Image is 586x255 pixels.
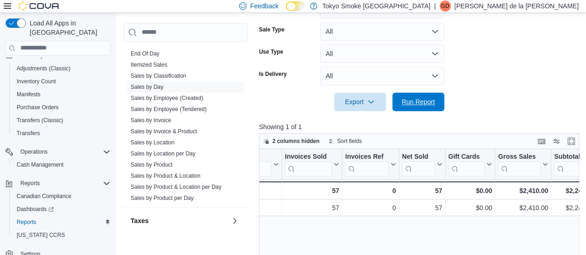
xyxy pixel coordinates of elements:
[13,89,44,100] a: Manifests
[402,152,435,176] div: Net Sold
[9,114,114,127] button: Transfers (Classic)
[131,61,167,68] span: Itemized Sales
[13,63,110,74] span: Adjustments (Classic)
[131,83,164,91] span: Sales by Day
[448,152,485,176] div: Gift Card Sales
[13,63,74,74] a: Adjustments (Classic)
[13,128,110,139] span: Transfers
[216,152,271,176] div: Date
[402,152,435,161] div: Net Sold
[286,1,305,11] input: Dark Mode
[131,161,173,168] span: Sales by Product
[259,26,284,33] label: Sale Type
[9,158,114,171] button: Cash Management
[345,152,396,176] button: Invoices Ref
[131,73,186,79] a: Sales by Classification
[17,231,65,239] span: [US_STATE] CCRS
[17,65,70,72] span: Adjustments (Classic)
[498,152,548,176] button: Gross Sales
[131,195,194,201] a: Sales by Product per Day
[440,0,451,12] div: Giuseppe de la Rosa
[285,152,339,176] button: Invoices Sold
[9,101,114,114] button: Purchase Orders
[13,159,67,170] a: Cash Management
[345,152,388,176] div: Invoices Ref
[9,127,114,140] button: Transfers
[285,152,332,176] div: Invoices Sold
[320,67,444,85] button: All
[17,178,44,189] button: Reports
[402,97,435,106] span: Run Report
[320,22,444,41] button: All
[345,202,396,213] div: 0
[17,161,63,168] span: Cash Management
[337,137,362,145] span: Sort fields
[131,139,175,146] a: Sales by Location
[131,106,207,112] a: Sales by Employee (Tendered)
[566,136,577,147] button: Enter fullscreen
[9,88,114,101] button: Manifests
[13,102,63,113] a: Purchase Orders
[498,202,548,213] div: $2,410.00
[498,185,548,196] div: $2,410.00
[272,137,320,145] span: 2 columns hidden
[322,0,430,12] p: Tokyo Smoke [GEOGRAPHIC_DATA]
[9,216,114,229] button: Reports
[454,0,579,12] p: [PERSON_NAME] de la [PERSON_NAME]
[2,145,114,158] button: Operations
[131,72,186,80] span: Sales by Classification
[131,117,171,124] span: Sales by Invoice
[131,173,201,179] a: Sales by Product & Location
[13,102,110,113] span: Purchase Orders
[551,136,562,147] button: Display options
[498,152,541,161] div: Gross Sales
[216,202,279,213] div: [DATE]
[17,146,51,157] button: Operations
[259,70,287,78] label: Is Delivery
[131,128,197,135] span: Sales by Invoice & Product
[17,146,110,157] span: Operations
[131,62,167,68] a: Itemized Sales
[334,93,386,111] button: Export
[26,19,110,37] span: Load All Apps in [GEOGRAPHIC_DATA]
[229,215,240,226] button: Taxes
[13,115,110,126] span: Transfers (Classic)
[17,78,56,85] span: Inventory Count
[9,75,114,88] button: Inventory Count
[17,91,40,98] span: Manifests
[13,128,44,139] a: Transfers
[13,217,40,228] a: Reports
[259,136,323,147] button: 2 columns hidden
[320,44,444,63] button: All
[285,202,339,213] div: 57
[17,178,110,189] span: Reports
[13,191,110,202] span: Canadian Compliance
[250,1,278,11] span: Feedback
[131,172,201,180] span: Sales by Product & Location
[13,159,110,170] span: Cash Management
[131,84,164,90] a: Sales by Day
[17,104,59,111] span: Purchase Orders
[20,148,48,155] span: Operations
[17,117,63,124] span: Transfers (Classic)
[259,48,283,56] label: Use Type
[345,185,396,196] div: 0
[13,230,110,241] span: Washington CCRS
[131,150,195,157] a: Sales by Location per Day
[131,183,221,191] span: Sales by Product & Location per Day
[216,152,271,161] div: Date
[402,202,442,213] div: 57
[402,185,442,196] div: 57
[13,76,110,87] span: Inventory Count
[448,152,485,161] div: Gift Cards
[215,185,279,196] div: Totals
[131,50,159,57] a: End Of Day
[19,1,60,11] img: Cova
[13,76,60,87] a: Inventory Count
[123,48,248,207] div: Sales
[285,185,339,196] div: 57
[402,152,442,176] button: Net Sold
